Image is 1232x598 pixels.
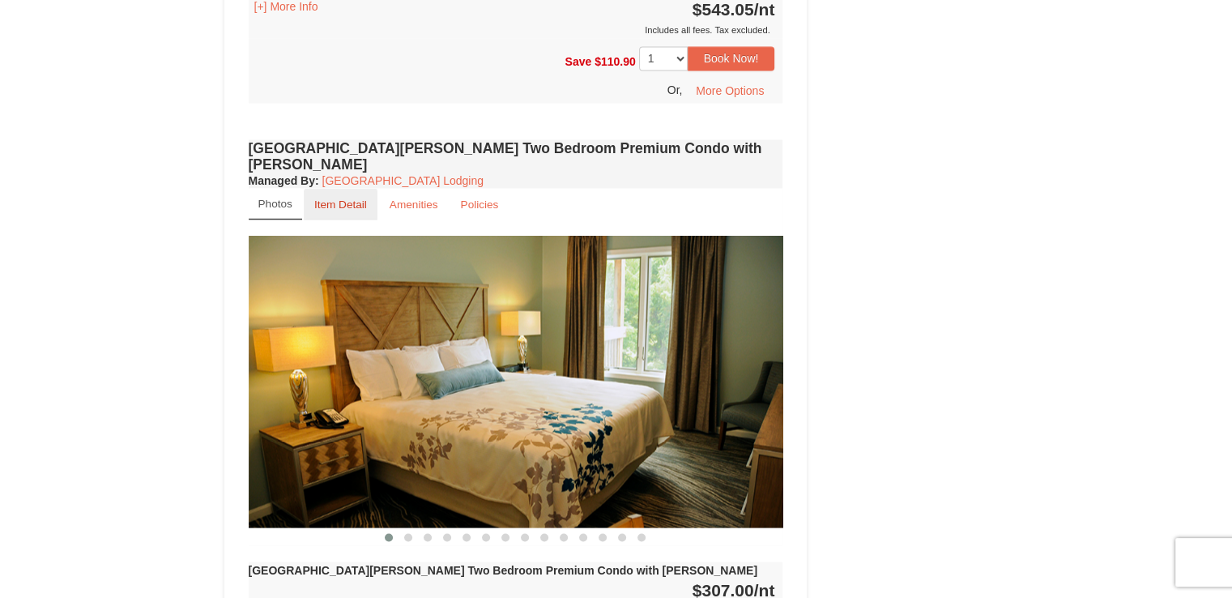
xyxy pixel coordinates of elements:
[304,188,377,220] a: Item Detail
[685,79,774,103] button: More Options
[249,188,302,220] a: Photos
[565,54,591,67] span: Save
[595,54,636,67] span: $110.90
[249,563,757,576] strong: [GEOGRAPHIC_DATA][PERSON_NAME] Two Bedroom Premium Condo with [PERSON_NAME]
[249,235,783,528] img: 18876286-163-cd18cd9e.jpg
[450,188,509,220] a: Policies
[249,22,775,38] div: Includes all fees. Tax excluded.
[322,173,484,186] a: [GEOGRAPHIC_DATA] Lodging
[390,198,438,210] small: Amenities
[249,139,783,172] h4: [GEOGRAPHIC_DATA][PERSON_NAME] Two Bedroom Premium Condo with [PERSON_NAME]
[249,173,315,186] span: Managed By
[688,46,775,70] button: Book Now!
[460,198,498,210] small: Policies
[258,197,292,209] small: Photos
[314,198,367,210] small: Item Detail
[249,173,319,186] strong: :
[667,83,683,96] span: Or,
[379,188,449,220] a: Amenities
